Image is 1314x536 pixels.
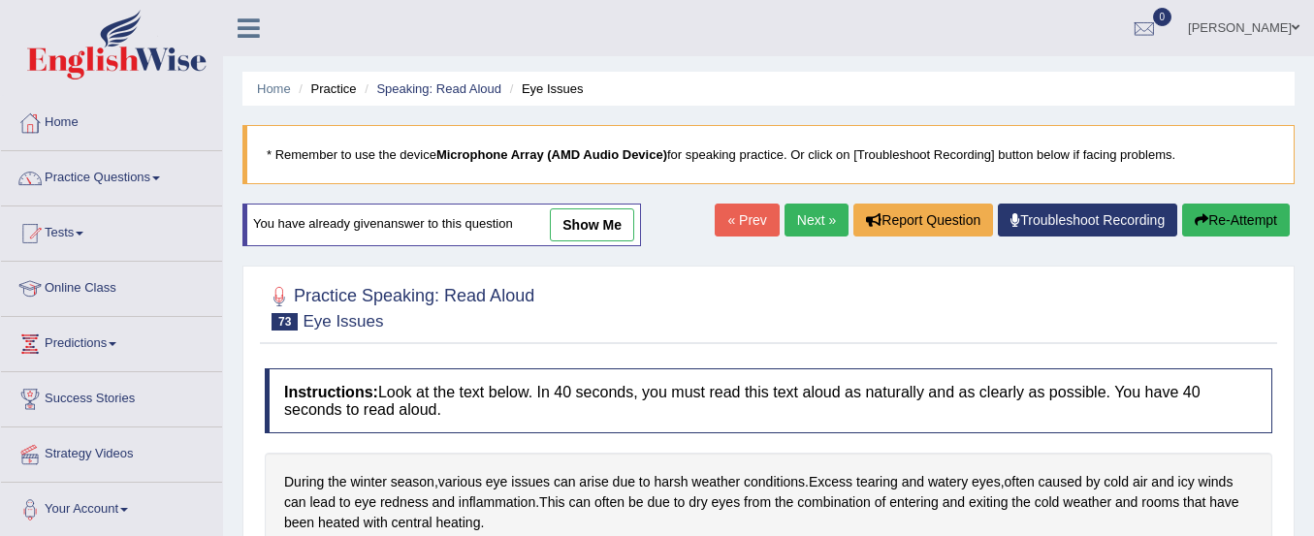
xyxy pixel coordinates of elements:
span: Click to see word definition [647,492,669,513]
span: Click to see word definition [639,472,651,492]
span: Click to see word definition [486,472,508,492]
a: Strategy Videos [1,427,222,476]
a: show me [550,208,634,241]
span: Click to see word definition [809,472,852,492]
span: Click to see word definition [744,492,771,513]
span: Click to see word definition [1178,472,1195,492]
a: Next » [785,204,849,236]
span: Click to see word definition [613,472,635,492]
span: Click to see word definition [391,472,434,492]
span: Click to see word definition [328,472,346,492]
a: Home [1,96,222,144]
span: Click to see word definition [309,492,335,513]
a: « Prev [715,204,779,236]
span: Click to see word definition [628,492,644,513]
span: Click to see word definition [691,472,740,492]
span: Click to see word definition [392,513,433,533]
h4: Look at the text below. In 40 seconds, you must read this text aloud as naturally and as clearly ... [265,368,1272,433]
span: Click to see word definition [674,492,686,513]
span: Click to see word definition [364,513,388,533]
span: Click to see word definition [433,492,455,513]
a: Predictions [1,317,222,365]
h2: Practice Speaking: Read Aloud [265,282,534,331]
span: Click to see word definition [594,492,625,513]
span: Click to see word definition [1104,472,1129,492]
span: Click to see word definition [1039,472,1082,492]
span: Click to see word definition [969,492,1008,513]
li: Eye Issues [505,79,584,98]
button: Report Question [853,204,993,236]
span: Click to see word definition [1141,492,1179,513]
span: Click to see word definition [539,492,564,513]
span: Click to see word definition [712,492,741,513]
span: Click to see word definition [1011,492,1030,513]
span: Click to see word definition [435,513,480,533]
span: Click to see word definition [902,472,924,492]
a: Online Class [1,262,222,310]
div: You have already given answer to this question [242,204,641,246]
button: Re-Attempt [1182,204,1290,236]
b: Instructions: [284,384,378,400]
span: Click to see word definition [689,492,707,513]
small: Eye Issues [303,312,383,331]
a: Success Stories [1,372,222,421]
span: 0 [1153,8,1172,26]
span: Click to see word definition [511,472,550,492]
span: Click to see word definition [284,472,324,492]
span: Click to see word definition [875,492,886,513]
a: Tests [1,206,222,255]
span: Click to see word definition [775,492,793,513]
span: Click to see word definition [1183,492,1205,513]
span: Click to see word definition [380,492,429,513]
span: Click to see word definition [568,492,591,513]
a: Your Account [1,483,222,531]
span: Click to see word definition [438,472,482,492]
span: Click to see word definition [1035,492,1060,513]
span: Click to see word definition [1151,472,1173,492]
span: Click to see word definition [1199,472,1234,492]
span: Click to see word definition [554,472,576,492]
span: 73 [272,313,298,331]
span: Click to see word definition [354,492,376,513]
li: Practice [294,79,356,98]
span: Click to see word definition [579,472,608,492]
span: Click to see word definition [459,492,535,513]
span: Click to see word definition [943,492,965,513]
span: Click to see word definition [284,492,306,513]
span: Click to see word definition [654,472,688,492]
a: Home [257,81,291,96]
span: Click to see word definition [1005,472,1035,492]
span: Click to see word definition [1063,492,1111,513]
span: Click to see word definition [856,472,898,492]
span: Click to see word definition [339,492,351,513]
span: Click to see word definition [1115,492,1138,513]
span: Click to see word definition [889,492,939,513]
span: Click to see word definition [928,472,968,492]
span: Click to see word definition [972,472,1001,492]
span: Click to see word definition [284,513,314,533]
a: Troubleshoot Recording [998,204,1177,236]
span: Click to see word definition [351,472,387,492]
span: Click to see word definition [1209,492,1238,513]
span: Click to see word definition [797,492,871,513]
span: Click to see word definition [1133,472,1148,492]
a: Speaking: Read Aloud [376,81,501,96]
span: Click to see word definition [744,472,805,492]
span: Click to see word definition [1086,472,1101,492]
b: Microphone Array (AMD Audio Device) [436,147,667,162]
blockquote: * Remember to use the device for speaking practice. Or click on [Troubleshoot Recording] button b... [242,125,1295,184]
a: Practice Questions [1,151,222,200]
span: Click to see word definition [318,513,360,533]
